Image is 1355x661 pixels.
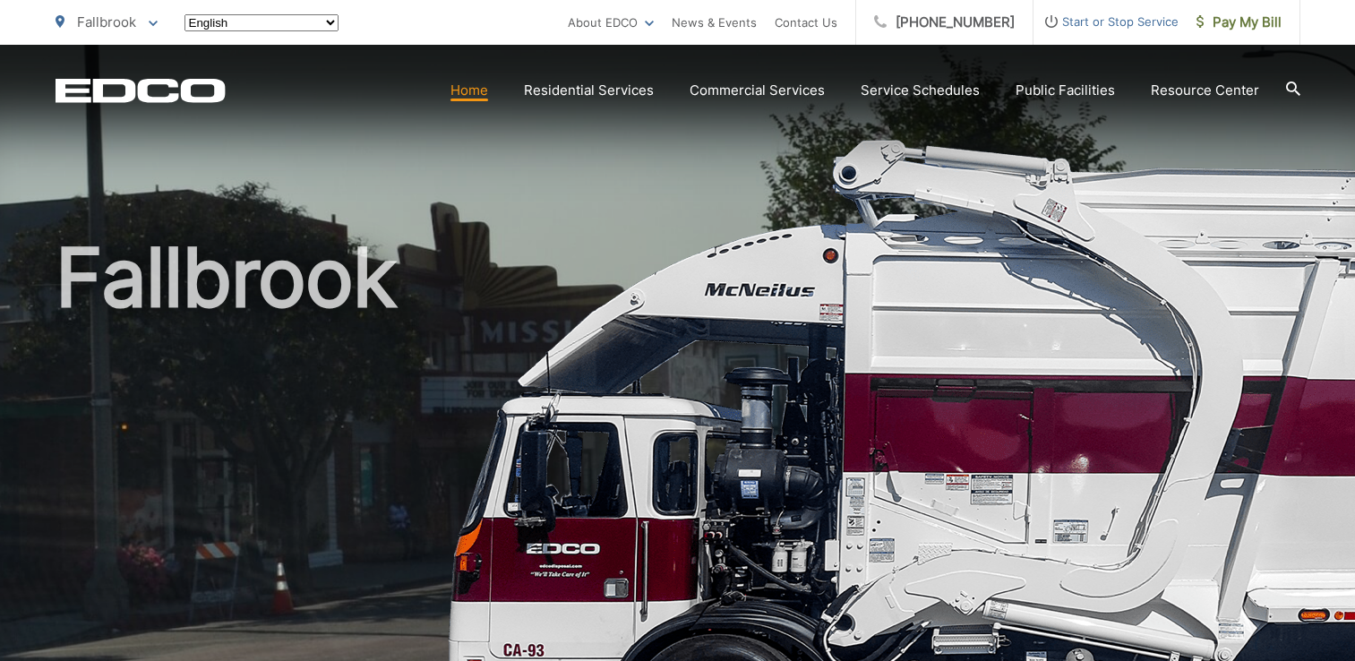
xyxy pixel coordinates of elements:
[77,13,136,30] span: Fallbrook
[1196,12,1282,33] span: Pay My Bill
[861,80,980,101] a: Service Schedules
[690,80,825,101] a: Commercial Services
[1151,80,1259,101] a: Resource Center
[56,78,226,103] a: EDCD logo. Return to the homepage.
[775,12,837,33] a: Contact Us
[672,12,757,33] a: News & Events
[524,80,654,101] a: Residential Services
[568,12,654,33] a: About EDCO
[450,80,488,101] a: Home
[184,14,339,31] select: Select a language
[1016,80,1115,101] a: Public Facilities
